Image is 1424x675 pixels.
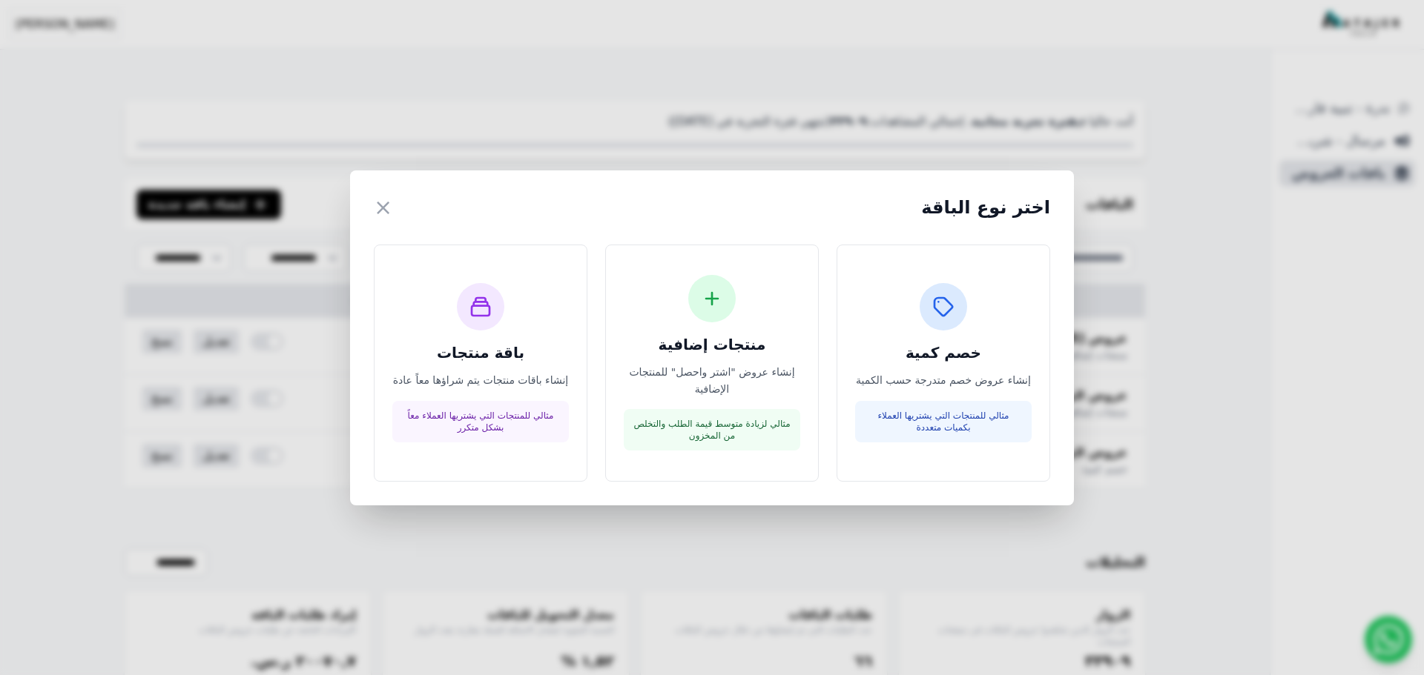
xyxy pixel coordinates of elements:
[392,342,569,363] h3: باقة منتجات
[392,372,569,389] p: إنشاء باقات منتجات يتم شراؤها معاً عادة
[624,364,800,398] p: إنشاء عروض "اشتر واحصل" للمنتجات الإضافية
[855,372,1032,389] p: إنشاء عروض خصم متدرجة حسب الكمية
[864,410,1023,433] p: مثالي للمنتجات التي يشتريها العملاء بكميات متعددة
[374,194,392,221] button: ×
[633,418,791,442] p: مثالي لزيادة متوسط قيمة الطلب والتخلص من المخزون
[855,342,1032,363] h3: خصم كمية
[401,410,560,433] p: مثالي للمنتجات التي يشتريها العملاء معاً بشكل متكرر
[921,196,1050,219] h2: اختر نوع الباقة
[624,334,800,355] h3: منتجات إضافية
